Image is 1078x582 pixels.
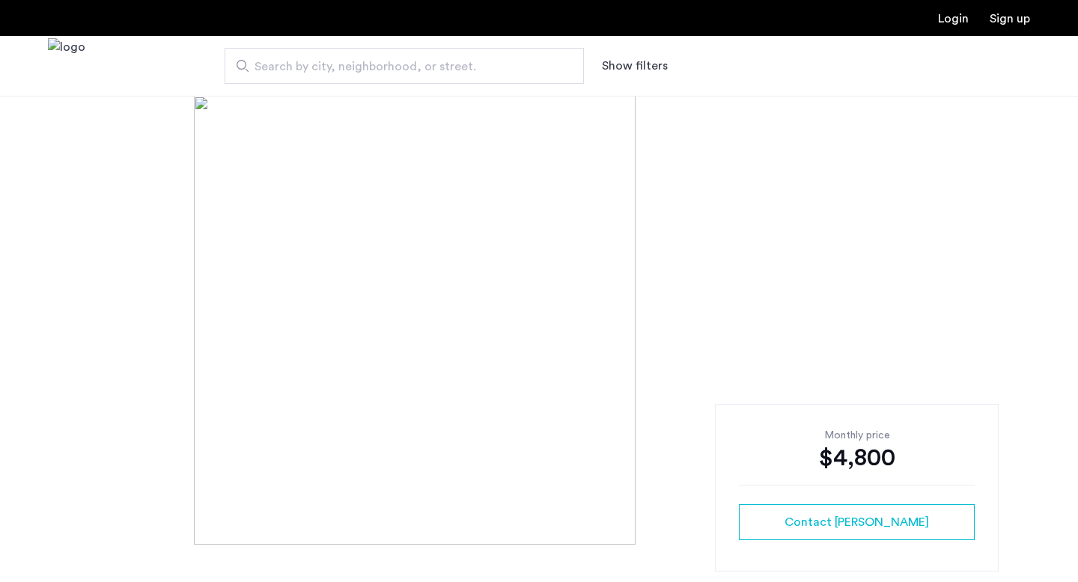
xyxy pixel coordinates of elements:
div: Monthly price [739,428,975,443]
div: $4,800 [739,443,975,473]
button: button [739,504,975,540]
span: Search by city, neighborhood, or street. [255,58,542,76]
img: logo [48,38,85,94]
a: Login [938,13,969,25]
input: Apartment Search [225,48,584,84]
a: Cazamio Logo [48,38,85,94]
a: Registration [990,13,1030,25]
button: Show or hide filters [602,57,668,75]
span: Contact [PERSON_NAME] [785,513,929,531]
img: [object%20Object] [194,96,884,545]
